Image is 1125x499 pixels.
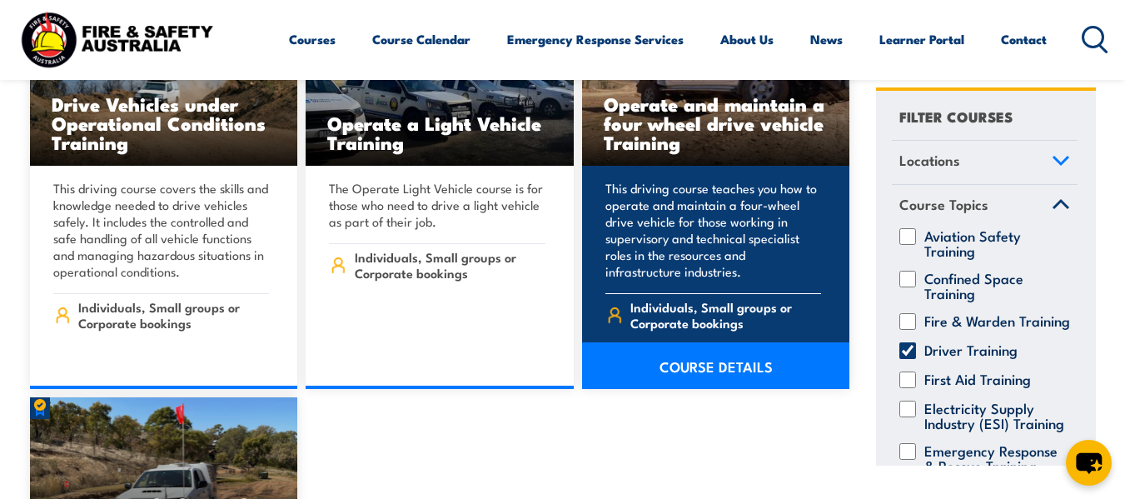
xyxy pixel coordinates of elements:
[810,19,843,59] a: News
[924,270,1070,300] label: Confined Space Training
[306,16,574,166] a: Operate a Light Vehicle Training
[924,227,1070,257] label: Aviation Safety Training
[30,16,298,166] a: Drive Vehicles under Operational Conditions Training
[582,342,850,389] a: COURSE DETAILS
[924,371,1031,387] label: First Aid Training
[899,149,960,172] span: Locations
[924,312,1070,329] label: Fire & Warden Training
[630,299,821,331] span: Individuals, Small groups or Corporate bookings
[924,442,1070,472] label: Emergency Response & Rescue Training
[329,180,545,230] p: The Operate Light Vehicle course is for those who need to drive a light vehicle as part of their ...
[892,185,1078,228] a: Course Topics
[924,342,1018,358] label: Driver Training
[879,19,964,59] a: Learner Portal
[327,113,552,152] h3: Operate a Light Vehicle Training
[720,19,774,59] a: About Us
[306,16,574,166] img: Operate a Light Vehicle TRAINING (1)
[78,299,269,331] span: Individuals, Small groups or Corporate bookings
[924,400,1070,430] label: Electricity Supply Industry (ESI) Training
[1001,19,1047,59] a: Contact
[1066,440,1112,486] button: chat-button
[582,16,850,166] a: Operate and maintain a four wheel drive vehicle Training
[289,19,336,59] a: Courses
[605,180,822,280] p: This driving course teaches you how to operate and maintain a four-wheel drive vehicle for those ...
[52,94,276,152] h3: Drive Vehicles under Operational Conditions Training
[53,180,270,280] p: This driving course covers the skills and knowledge needed to drive vehicles safely. It includes ...
[372,19,470,59] a: Course Calendar
[604,94,829,152] h3: Operate and maintain a four wheel drive vehicle Training
[899,105,1013,127] h4: FILTER COURSES
[582,16,850,166] img: Operate and Maintain a Four Wheel Drive Vehicle TRAINING (1)
[507,19,684,59] a: Emergency Response Services
[892,141,1078,184] a: Locations
[899,193,988,216] span: Course Topics
[355,249,545,281] span: Individuals, Small groups or Corporate bookings
[30,16,298,166] img: Drive Vehicles under Operational Conditions TRAINING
